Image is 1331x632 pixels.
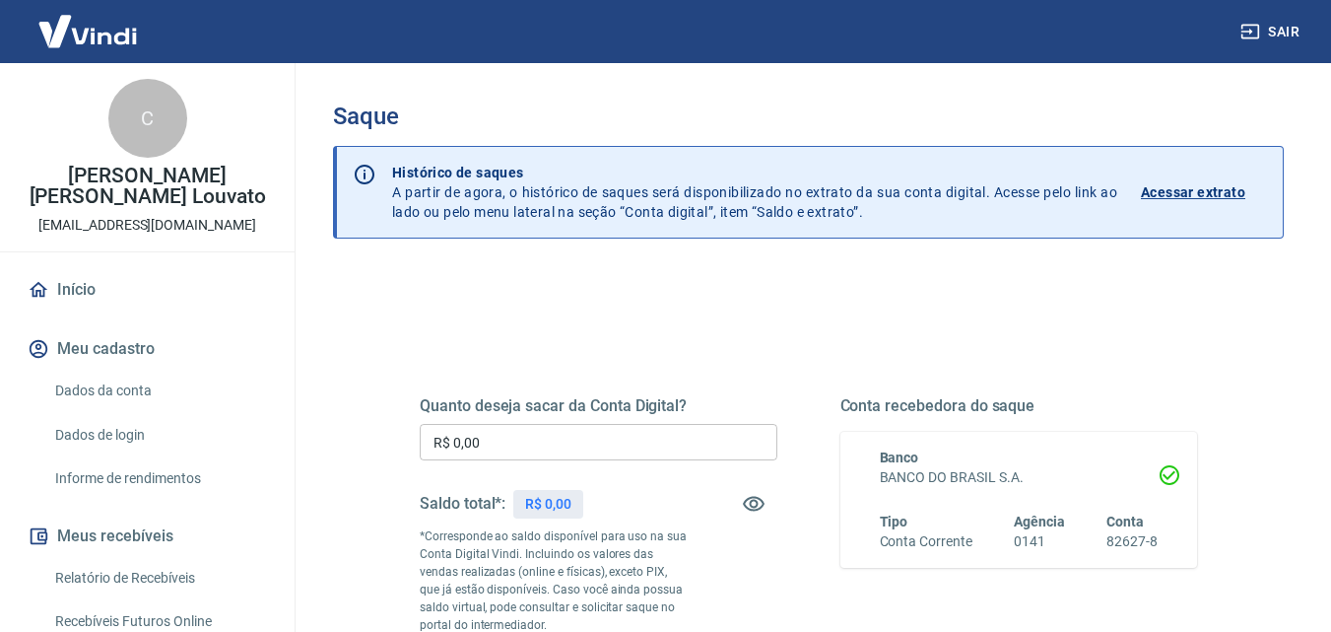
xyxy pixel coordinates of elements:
a: Início [24,268,271,312]
h5: Saldo total*: [420,494,505,514]
a: Informe de rendimentos [47,458,271,499]
div: C [108,79,187,158]
button: Meu cadastro [24,327,271,371]
h5: Quanto deseja sacar da Conta Digital? [420,396,777,416]
img: Vindi [24,1,152,61]
p: [PERSON_NAME] [PERSON_NAME] Louvato [16,166,279,207]
button: Meus recebíveis [24,515,271,558]
p: A partir de agora, o histórico de saques será disponibilizado no extrato da sua conta digital. Ac... [392,163,1117,222]
p: Histórico de saques [392,163,1117,182]
p: [EMAIL_ADDRESS][DOMAIN_NAME] [38,215,256,236]
h5: Conta recebedora do saque [840,396,1198,416]
p: Acessar extrato [1141,182,1245,202]
h6: Conta Corrente [880,531,972,552]
a: Dados da conta [47,371,271,411]
h3: Saque [333,103,1284,130]
a: Dados de login [47,415,271,456]
span: Agência [1014,514,1065,529]
h6: 82627-8 [1106,531,1158,552]
span: Tipo [880,514,908,529]
h6: BANCO DO BRASIL S.A. [880,467,1159,488]
a: Acessar extrato [1141,163,1267,222]
h6: 0141 [1014,531,1065,552]
button: Sair [1236,14,1307,50]
span: Conta [1106,514,1144,529]
p: R$ 0,00 [525,494,571,515]
span: Banco [880,450,919,465]
a: Relatório de Recebíveis [47,558,271,598]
